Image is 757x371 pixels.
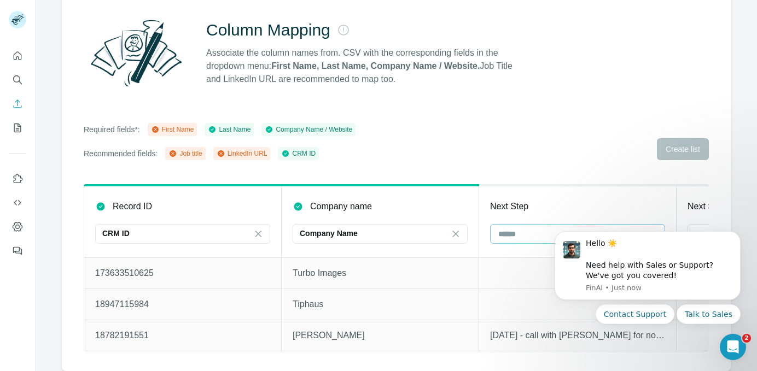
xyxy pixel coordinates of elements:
p: Next Step Date [688,200,747,213]
button: Enrich CSV [9,94,26,114]
p: CRM ID [102,228,130,239]
p: Next Step [490,200,528,213]
button: Search [9,70,26,90]
p: Required fields*: [84,124,140,135]
div: LinkedIn URL [217,149,267,158]
p: Turbo Images [293,267,468,280]
h2: Column Mapping [206,20,330,40]
p: 18947115984 [95,298,270,311]
iframe: Intercom live chat [720,334,746,360]
button: Use Surfe on LinkedIn [9,169,26,189]
p: Tiphaus [293,298,468,311]
p: 173633510625 [95,267,270,280]
strong: First Name, Last Name, Company Name / Website. [271,61,480,70]
p: 18782191551 [95,329,270,342]
button: Dashboard [9,217,26,237]
p: [DATE] - call with [PERSON_NAME] for notetaker feedback with [PERSON_NAME] (head of Sales)No expa... [490,329,665,342]
div: First Name [151,125,194,134]
button: Quick start [9,46,26,66]
p: Associate the column names from. CSV with the corresponding fields in the dropdown menu: Job Titl... [206,46,522,86]
iframe: Intercom notifications message [538,221,757,331]
button: Use Surfe API [9,193,26,213]
img: Surfe Illustration - Column Mapping [84,14,189,92]
div: Company Name / Website [265,125,352,134]
p: Company Name [300,228,358,239]
p: Record ID [113,200,152,213]
button: Feedback [9,241,26,261]
div: Last Name [208,125,251,134]
button: My lists [9,118,26,138]
p: Recommended fields: [84,148,158,159]
span: 2 [742,334,751,343]
div: CRM ID [281,149,316,158]
p: [PERSON_NAME] [293,329,468,342]
div: Job title [168,149,202,158]
p: Company name [310,200,372,213]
